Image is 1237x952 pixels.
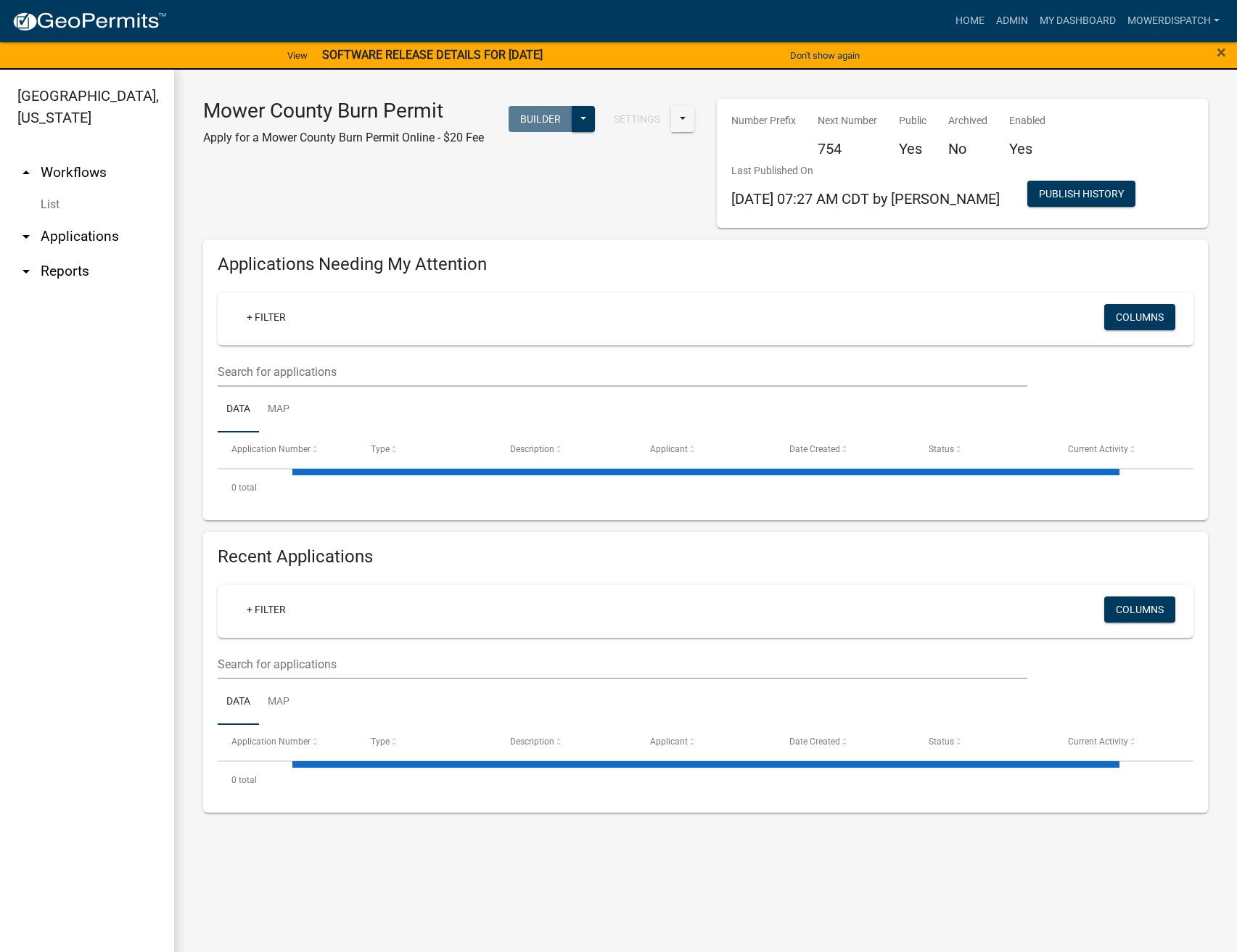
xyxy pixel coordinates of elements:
[776,725,915,760] datatable-header-cell: Date Created
[17,164,35,181] i: arrow_drop_up
[259,679,298,726] a: Map
[1027,181,1135,207] button: Publish History
[1034,7,1122,35] a: My Dashboard
[235,596,297,623] a: + Filter
[218,679,259,726] a: Data
[371,444,390,454] span: Type
[776,432,915,467] datatable-header-cell: Date Created
[650,444,688,454] span: Applicant
[218,357,1027,387] input: Search for applications
[496,725,636,760] datatable-header-cell: Description
[731,190,1000,208] span: [DATE] 07:27 AM CDT by [PERSON_NAME]
[203,99,484,123] h3: Mower County Burn Permit
[789,736,840,747] span: Date Created
[357,432,496,467] datatable-header-cell: Type
[496,432,636,467] datatable-header-cell: Description
[235,304,297,330] a: + Filter
[357,725,496,760] datatable-header-cell: Type
[899,140,926,157] h5: Yes
[990,7,1034,35] a: Admin
[510,736,554,747] span: Description
[789,444,840,454] span: Date Created
[731,113,796,128] p: Number Prefix
[231,736,311,747] span: Application Number
[650,736,688,747] span: Applicant
[218,432,357,467] datatable-header-cell: Application Number
[1054,725,1193,760] datatable-header-cell: Current Activity
[915,725,1054,760] datatable-header-cell: Status
[1217,44,1226,61] button: Close
[636,725,775,760] datatable-header-cell: Applicant
[948,113,987,128] p: Archived
[636,432,775,467] datatable-header-cell: Applicant
[784,44,866,67] button: Don't show again
[203,129,484,147] p: Apply for a Mower County Burn Permit Online - $20 Fee
[1104,304,1175,330] button: Columns
[17,263,35,280] i: arrow_drop_down
[1068,736,1128,747] span: Current Activity
[1217,42,1226,62] span: ×
[929,444,954,454] span: Status
[1009,113,1045,128] p: Enabled
[281,44,313,67] a: View
[1027,189,1135,200] wm-modal-confirm: Workflow Publish History
[915,432,1054,467] datatable-header-cell: Status
[510,444,554,454] span: Description
[1122,7,1225,35] a: MowerDispatch
[1104,596,1175,623] button: Columns
[371,736,390,747] span: Type
[218,254,1193,275] h4: Applications Needing My Attention
[818,140,877,157] h5: 754
[231,444,311,454] span: Application Number
[899,113,926,128] p: Public
[218,387,259,433] a: Data
[948,140,987,157] h5: No
[602,106,672,132] button: Settings
[218,469,1193,506] div: 0 total
[950,7,990,35] a: Home
[731,163,1000,178] p: Last Published On
[509,106,572,132] button: Builder
[322,48,543,62] strong: SOFTWARE RELEASE DETAILS FOR [DATE]
[1054,432,1193,467] datatable-header-cell: Current Activity
[218,649,1027,679] input: Search for applications
[17,228,35,245] i: arrow_drop_down
[1068,444,1128,454] span: Current Activity
[218,762,1193,798] div: 0 total
[259,387,298,433] a: Map
[218,725,357,760] datatable-header-cell: Application Number
[929,736,954,747] span: Status
[1009,140,1045,157] h5: Yes
[818,113,877,128] p: Next Number
[218,546,1193,567] h4: Recent Applications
